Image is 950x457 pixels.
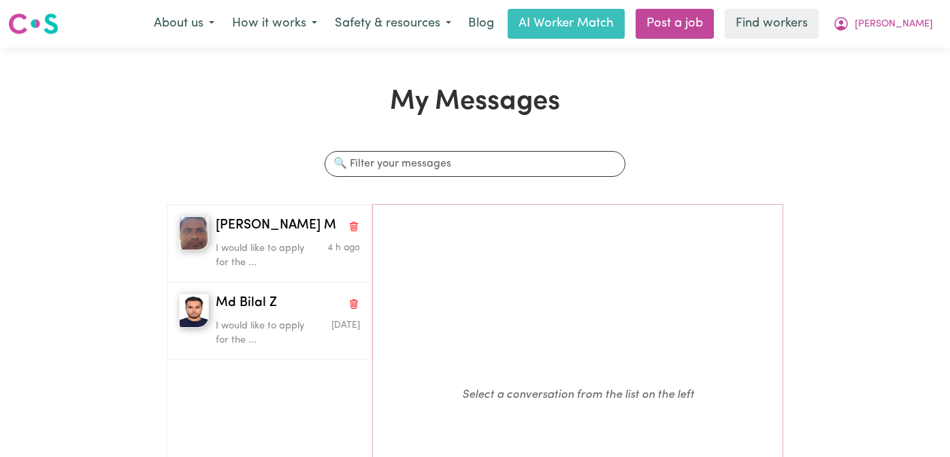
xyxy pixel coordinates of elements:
h1: My Messages [167,86,784,118]
span: Md Bilal Z [216,294,277,314]
a: Careseekers logo [8,8,59,39]
button: Md Bilal ZMd Bilal ZDelete conversationI would like to apply for the ...Message sent on August 2,... [167,282,372,360]
button: Mohammad Shipon M[PERSON_NAME] MDelete conversationI would like to apply for the ...Message sent ... [167,205,372,282]
span: [PERSON_NAME] [855,17,933,32]
button: Safety & resources [326,10,460,38]
button: My Account [824,10,942,38]
p: I would like to apply for the ... [216,241,312,271]
a: Blog [460,9,502,39]
a: AI Worker Match [508,9,625,39]
button: About us [145,10,223,38]
span: [PERSON_NAME] M [216,216,336,236]
span: Message sent on August 4, 2025 [327,243,360,252]
button: Delete conversation [348,294,360,312]
a: Find workers [725,9,819,39]
span: Message sent on August 2, 2025 [331,321,360,330]
input: 🔍 Filter your messages [325,151,625,177]
button: How it works [223,10,326,38]
p: I would like to apply for the ... [216,319,312,348]
img: Md Bilal Z [179,294,209,328]
img: Careseekers logo [8,12,59,36]
a: Post a job [636,9,714,39]
em: Select a conversation from the list on the left [462,389,694,401]
img: Mohammad Shipon M [179,216,209,250]
button: Delete conversation [348,217,360,235]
